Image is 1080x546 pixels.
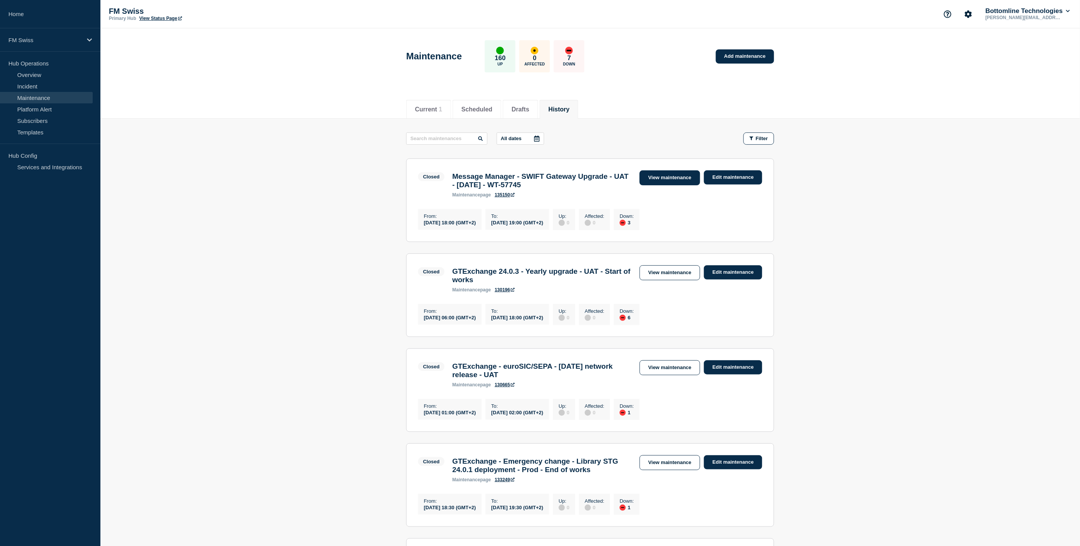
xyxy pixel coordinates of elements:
button: Account settings [960,6,977,22]
p: To : [491,498,543,504]
a: Edit maintenance [704,360,762,374]
div: 0 [559,314,570,321]
p: Affected : [585,403,604,409]
div: 0 [559,409,570,416]
div: affected [531,47,538,54]
p: FM Swiss [8,37,82,43]
div: [DATE] 19:00 (GMT+2) [491,219,543,226]
button: Current 1 [415,106,442,113]
div: [DATE] 19:30 (GMT+2) [491,504,543,510]
div: disabled [559,315,565,321]
p: To : [491,308,543,314]
p: From : [424,498,476,504]
p: From : [424,403,476,409]
div: Closed [423,364,440,369]
div: 3 [620,219,634,226]
p: page [452,192,491,198]
p: page [452,287,491,293]
div: disabled [585,410,591,416]
div: disabled [559,505,565,511]
p: page [452,382,491,387]
a: 130196 [495,287,515,293]
span: 1 [439,106,442,113]
p: 7 [568,54,571,62]
p: Up : [559,213,570,219]
span: maintenance [452,382,480,387]
p: Affected : [585,498,604,504]
div: 0 [585,504,604,511]
a: 135150 [495,192,515,198]
p: From : [424,213,476,219]
a: 130665 [495,382,515,387]
a: 133249 [495,477,515,482]
h3: Message Manager - SWIFT Gateway Upgrade - UAT - [DATE] - WT-57745 [452,172,632,189]
p: Down : [620,498,634,504]
span: maintenance [452,287,480,293]
input: Search maintenances [406,132,487,145]
h3: GTExchange - Emergency change - Library STG 24.0.1 deployment - Prod - End of works [452,457,632,474]
button: Filter [744,132,774,145]
a: View Status Page [139,16,182,21]
div: Closed [423,269,440,275]
button: Scheduled [461,106,492,113]
a: View maintenance [640,360,700,375]
div: Closed [423,459,440,464]
div: [DATE] 18:00 (GMT+2) [491,314,543,320]
div: 0 [585,409,604,416]
div: [DATE] 02:00 (GMT+2) [491,409,543,415]
div: disabled [559,410,565,416]
h3: GTExchange - euroSIC/SEPA - [DATE] network release - UAT [452,362,632,379]
div: down [565,47,573,54]
div: [DATE] 18:00 (GMT+2) [424,219,476,226]
p: Up : [559,403,570,409]
a: Edit maintenance [704,265,762,280]
p: Affected [525,62,545,66]
button: Bottomline Technologies [984,7,1072,15]
div: up [496,47,504,54]
span: maintenance [452,477,480,482]
p: Primary Hub [109,16,136,21]
p: Down : [620,308,634,314]
div: disabled [585,220,591,226]
button: Support [940,6,956,22]
div: down [620,315,626,321]
p: To : [491,213,543,219]
div: 1 [620,409,634,416]
p: All dates [501,136,522,141]
p: Up : [559,308,570,314]
button: Drafts [512,106,529,113]
a: View maintenance [640,170,700,185]
div: [DATE] 18:30 (GMT+2) [424,504,476,510]
div: disabled [585,505,591,511]
div: disabled [585,315,591,321]
div: Closed [423,174,440,180]
a: View maintenance [640,265,700,280]
div: 0 [559,504,570,511]
p: Affected : [585,213,604,219]
p: 160 [495,54,506,62]
p: Down : [620,403,634,409]
p: 0 [533,54,537,62]
p: To : [491,403,543,409]
div: [DATE] 06:00 (GMT+2) [424,314,476,320]
div: 1 [620,504,634,511]
div: down [620,505,626,511]
a: Edit maintenance [704,455,762,469]
h1: Maintenance [406,51,462,62]
button: All dates [497,132,544,145]
p: [PERSON_NAME][EMAIL_ADDRESS][PERSON_NAME][DOMAIN_NAME] [984,15,1064,20]
div: down [620,220,626,226]
p: Affected : [585,308,604,314]
span: Filter [756,136,768,141]
h3: GTExchange 24.0.3 - Yearly upgrade - UAT - Start of works [452,267,632,284]
span: maintenance [452,192,480,198]
div: 0 [559,219,570,226]
p: Down [563,62,576,66]
p: Up : [559,498,570,504]
p: Up [497,62,503,66]
div: 6 [620,314,634,321]
button: History [548,106,570,113]
p: From : [424,308,476,314]
div: 0 [585,219,604,226]
div: disabled [559,220,565,226]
